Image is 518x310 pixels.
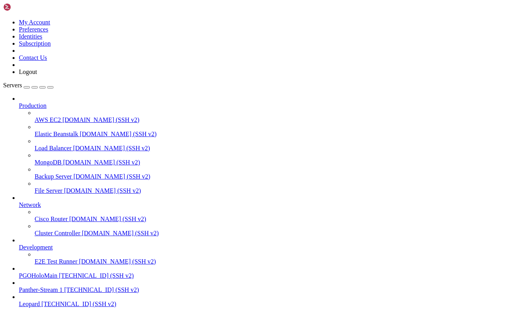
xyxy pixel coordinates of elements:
a: E2E Test Runner [DOMAIN_NAME] (SSH v2) [35,258,515,265]
span: Network [19,201,41,208]
span: # RAID 0: ~1906 [3,75,53,82]
li: Development [19,237,515,265]
span: ## supported image types: tar, tar.gz, [DOMAIN_NAME], [DOMAIN_NAME], [DOMAIN_NAME], tgz, tbz, txz [3,193,315,199]
a: AWS EC2 [DOMAIN_NAME] (SSH v2) [35,116,515,124]
span: 5 [72,252,76,258]
span: # http: http://<user>:<password>@hostname/path/to/image/filename.tbz [3,225,220,232]
span: Quit [176,252,189,258]
span: Replac [53,252,72,258]
span: Production [19,102,46,109]
span: 6 [88,252,91,258]
a: Identities [19,33,42,40]
span: # ftp: ftp://<user>:<password>@hostname/path/to/image/filename.tar.bz2 [3,219,230,226]
span: ## full path to the operating system image [3,180,135,186]
span: [DOMAIN_NAME] (SSH v2) [63,159,140,166]
span: # nfs: hostname:/path/to/image/filename.tgz [3,239,145,245]
li: Backup Server [DOMAIN_NAME] (SSH v2) [35,166,515,180]
span: [DOMAIN_NAME] (SSH v2) [74,173,151,180]
a: Preferences [19,26,48,33]
span: ## examples: [3,199,41,206]
span: # Disk /dev/nvme1n1: 1.03 TB (=> 953.87 GiB) [3,49,142,55]
li: Elastic Beanstalk [DOMAIN_NAME] (SSH v2) [35,124,515,138]
span: 1 [3,252,6,258]
span: Backup Server [35,173,72,180]
span: # [3,206,6,212]
a: Subscription [19,40,51,47]
span: Delete [129,252,148,258]
span: File Server [35,187,63,194]
span: 2 [19,252,22,258]
span: 10 [170,252,176,258]
span: Copy [76,252,88,258]
img: Shellngn [3,3,48,11]
li: Load Balancer [DOMAIN_NAME] (SSH v2) [35,138,515,152]
span: LV vg0 swap swap swap 32G [3,134,101,141]
span: Leopard [19,301,40,307]
a: PGOHoloMain [TECHNICAL_ID] (SSH v2) [19,272,515,279]
li: Cluster Controller [DOMAIN_NAME] (SSH v2) [35,223,515,237]
li: Network [19,194,515,237]
span: [DOMAIN_NAME] (SSH v2) [64,187,141,194]
span: PART lvm vg0 all [3,114,76,121]
span: E2E Test Runner [35,258,77,265]
span: [TECHNICAL_ID] (SSH v2) [64,286,139,293]
a: MongoDB [DOMAIN_NAME] (SSH v2) [35,159,515,166]
span: [DOMAIN_NAME] (SSH v2) [80,131,157,137]
span: # https: https://<user>:<password>@hostname/path/to/image/filename.tbz [3,232,223,239]
span: [DOMAIN_NAME] (SSH v2) [82,230,159,236]
span: ## ======================== [3,167,88,173]
a: File Server [DOMAIN_NAME] (SSH v2) [35,187,515,194]
a: Panther-Stream 1 [TECHNICAL_ID] (SSH v2) [19,286,515,293]
span: Mark [38,252,50,258]
span: 7 [104,252,107,258]
span: [TECHNICAL_ID] (SSH v2) [59,272,134,279]
span: # [3,23,6,30]
a: Cisco Router [DOMAIN_NAME] (SSH v2) [35,216,515,223]
a: Development [19,244,515,251]
span: ## supported image sources: local dir, ftp, http, nfs [3,186,189,193]
span: PullDn [151,252,170,258]
li: E2E Test Runner [DOMAIN_NAME] (SSH v2) [35,251,515,265]
span: /installimage.S7DiE/install.conf [-M--] 31 L:[128+19 147/173] *(3783/4672b) 0010 0x00A [*][X] [3,3,393,10]
li: PGOHoloMain [TECHNICAL_ID] (SSH v2) [19,265,515,279]
span: PGOHoloMain [19,272,57,279]
span: # [3,245,6,252]
span: # [3,88,6,95]
span: 8 [126,252,129,258]
span: # RAID 1: ~953 [3,82,50,89]
span: # [3,55,6,62]
a: Load Balancer [DOMAIN_NAME] (SSH v2) [35,145,515,152]
a: Production [19,102,515,109]
span: [DOMAIN_NAME] (SSH v2) [79,258,156,265]
a: Logout [19,68,37,75]
span: ## your system has the following devices: [3,30,132,36]
span: # local: /path/to/image/filename.tar.gz [3,212,126,219]
span: ## OPERATING SYSTEM IMAGE: [3,160,88,167]
span: Development [19,244,53,251]
a: Leopard [TECHNICAL_ID] (SSH v2) [19,301,515,308]
span: 3 [35,252,38,258]
span: PART /boot ext4 1024M [3,108,79,114]
span: 9 [148,252,151,258]
span: Save [22,252,35,258]
a: My Account [19,19,50,26]
span: Panther-Stream 1 [19,286,63,293]
span: ## Based on your disks and which RAID level you will choose you have [3,62,217,69]
span: Cisco Router [35,216,68,222]
li: File Server [DOMAIN_NAME] (SSH v2) [35,180,515,194]
span: Search [107,252,126,258]
a: Network [19,201,515,209]
a: Contact Us [19,54,47,61]
span: Servers [3,82,22,89]
span: #SUBVOL btrfs.1 @/usr /usr [3,10,107,17]
span: LV vg0 root / ext4 100G [3,127,101,134]
span: [DOMAIN_NAME] (SSH v2) [69,216,146,222]
li: Panther-Stream 1 [TECHNICAL_ID] (SSH v2) [19,279,515,293]
span: MongoDB [35,159,61,166]
li: Leopard [TECHNICAL_ID] (SSH v2) [19,293,515,308]
span: Load Balancer [35,145,72,151]
span: Move [91,252,104,258]
span: # Disk /dev/nvme0n1: 1.03 TB (=> 953.87 GiB) [3,42,142,49]
a: Elastic Beanstalk [DOMAIN_NAME] (SSH v2) [35,131,515,138]
span: ## ======================== [3,153,88,160]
